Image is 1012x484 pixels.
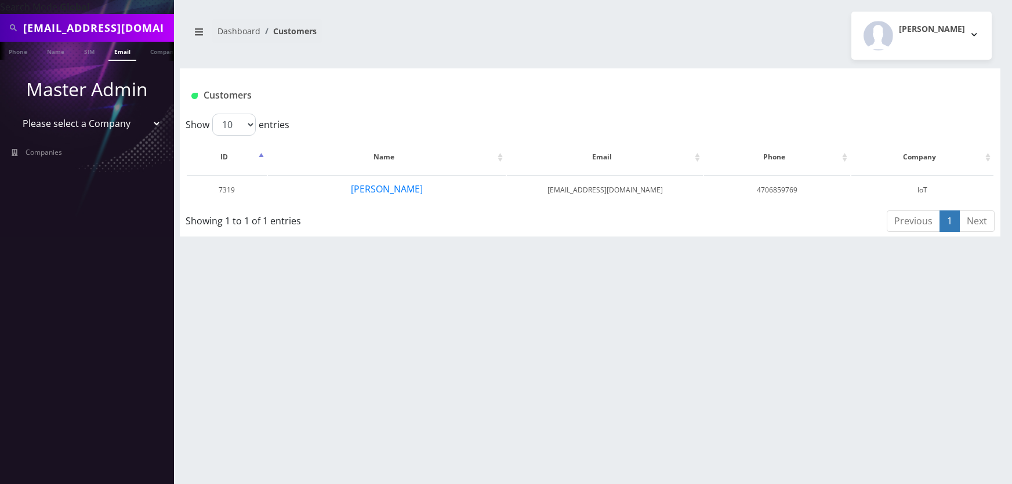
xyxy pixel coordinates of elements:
a: Next [959,210,995,232]
nav: breadcrumb [188,19,582,52]
div: Showing 1 to 1 of 1 entries [186,209,514,228]
button: [PERSON_NAME] [851,12,992,60]
th: Name: activate to sort column ascending [268,140,506,174]
a: Phone [3,42,33,60]
th: Company: activate to sort column ascending [851,140,993,174]
span: Companies [26,147,62,157]
a: Company [144,42,183,60]
td: [EMAIL_ADDRESS][DOMAIN_NAME] [507,175,703,205]
button: [PERSON_NAME] [350,181,423,196]
th: Email: activate to sort column ascending [507,140,703,174]
h1: Customers [191,90,853,101]
a: 1 [940,210,960,232]
a: SIM [78,42,100,60]
a: Previous [887,210,940,232]
input: Search All Companies [23,17,171,39]
li: Customers [260,25,317,37]
a: Dashboard [217,26,260,37]
th: Phone: activate to sort column ascending [704,140,850,174]
select: Showentries [212,114,256,136]
label: Show entries [186,114,289,136]
a: Name [41,42,70,60]
th: ID: activate to sort column descending [187,140,267,174]
td: IoT [851,175,993,205]
a: Email [108,42,136,61]
strong: Global [60,1,90,13]
td: 4706859769 [704,175,850,205]
td: 7319 [187,175,267,205]
h2: [PERSON_NAME] [899,24,965,34]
